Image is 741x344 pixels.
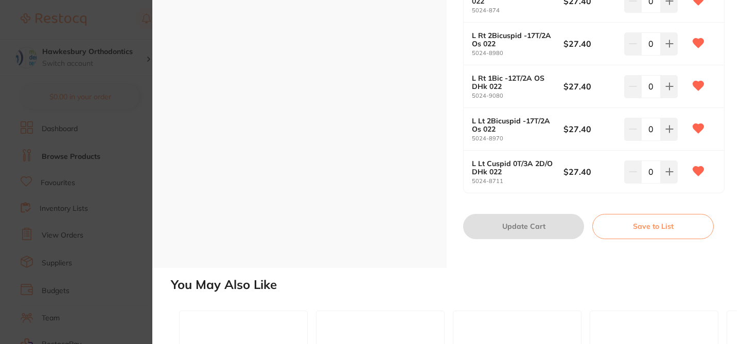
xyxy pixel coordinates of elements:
[563,166,619,177] b: $27.40
[563,38,619,49] b: $27.40
[472,135,563,142] small: 5024-8970
[472,31,554,48] b: L Rt 2Bicuspid -17T/2A Os 022
[563,81,619,92] b: $27.40
[592,214,714,239] button: Save to List
[472,117,554,133] b: L Lt 2Bicuspid -17T/2A Os 022
[472,178,563,185] small: 5024-8711
[472,159,554,176] b: L Lt Cuspid 0T/3A 2D/O DHk 022
[171,278,737,292] h2: You May Also Like
[472,50,563,57] small: 5024-8980
[472,93,563,99] small: 5024-9080
[472,7,563,14] small: 5024-874
[563,123,619,135] b: $27.40
[472,74,554,90] b: L Rt 1Bic -12T/2A OS DHk 022
[463,214,584,239] button: Update Cart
